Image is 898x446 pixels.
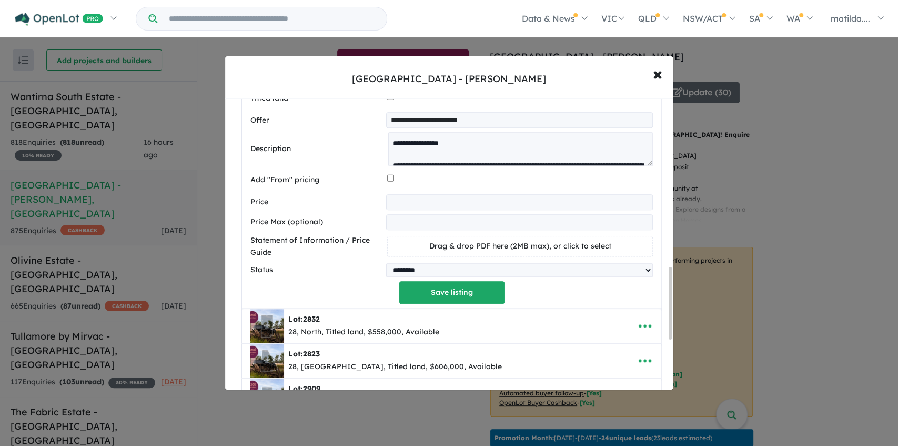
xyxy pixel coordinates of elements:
div: 28, North, Titled land, $558,000, Available [288,326,439,339]
label: Description [250,143,384,155]
label: Statement of Information / Price Guide [250,234,384,260]
span: × [653,62,662,85]
span: 2823 [303,349,320,359]
label: Price Max (optional) [250,216,382,229]
button: Save listing [399,281,505,304]
b: Lot: [288,384,320,393]
b: Lot: [288,349,320,359]
span: 2909 [303,384,320,393]
label: Add "From" pricing [250,174,384,186]
label: Offer [250,114,382,127]
span: Drag & drop PDF here (2MB max), or click to select [429,241,611,251]
img: Openlot PRO Logo White [15,13,103,26]
input: Try estate name, suburb, builder or developer [159,7,385,30]
img: Smiths%20Lane%20Estate%20-%20Clyde%20North%20-%20Lot%202832___1756192266.png [250,309,284,343]
span: matilda.... [831,13,870,24]
img: Smiths%20Lane%20Estate%20-%20Clyde%20North%20-%20Lot%202909___1756192366.png [250,379,284,412]
span: 2832 [303,314,320,324]
div: [GEOGRAPHIC_DATA] - [PERSON_NAME] [352,72,546,86]
div: 28, [GEOGRAPHIC_DATA], Titled land, $606,000, Available [288,361,502,373]
label: Status [250,264,382,276]
b: Lot: [288,314,320,324]
img: Smiths%20Lane%20Estate%20-%20Clyde%20North%20-%20Lot%202823___1756192302.png [250,344,284,378]
label: Price [250,196,382,209]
